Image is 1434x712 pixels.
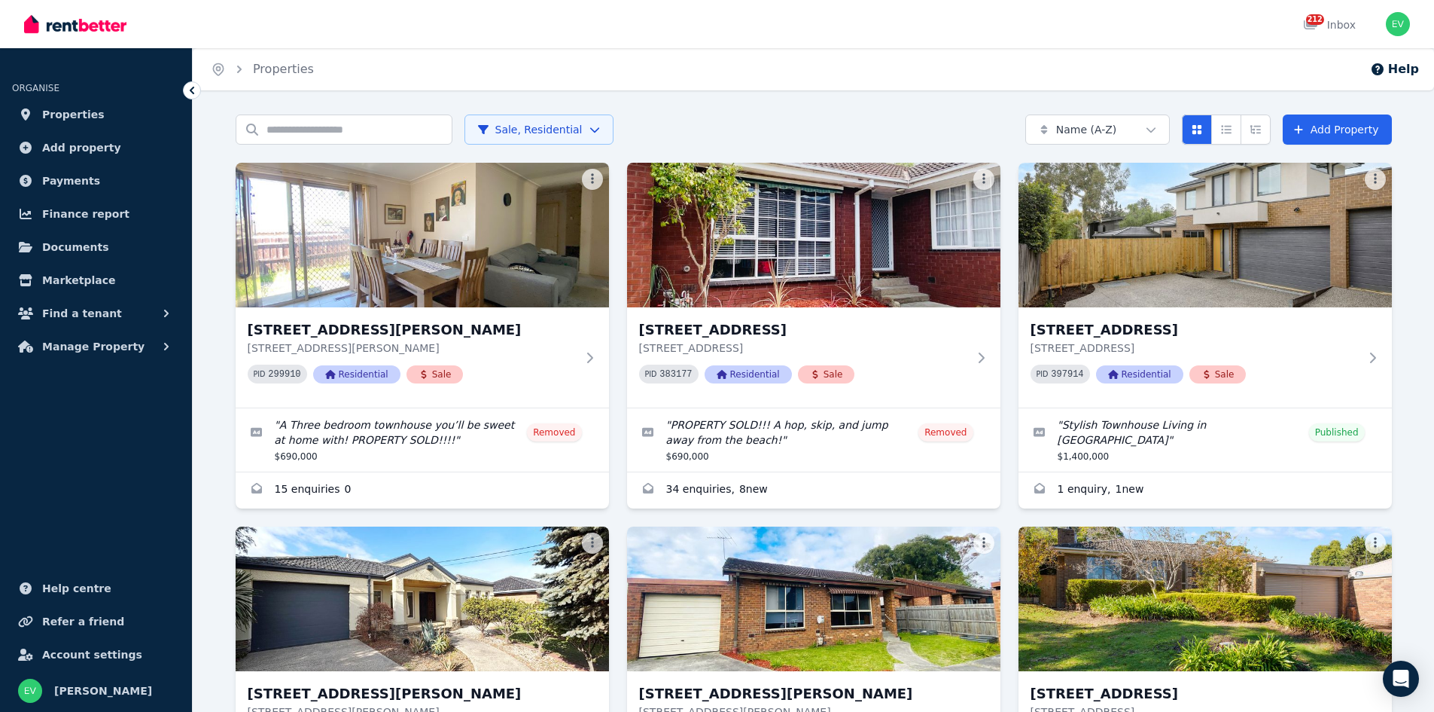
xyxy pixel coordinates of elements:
a: Account settings [12,640,180,670]
span: Finance report [42,205,129,223]
span: Sale [1189,365,1247,384]
button: More options [973,533,994,554]
span: Sale [798,365,855,384]
div: Inbox [1303,17,1356,32]
a: Properties [12,99,180,130]
button: Expanded list view [1241,115,1271,145]
button: Find a tenant [12,298,180,328]
a: 3/41 Rotherwood Road[STREET_ADDRESS][STREET_ADDRESS]PID 397914ResidentialSale [1018,163,1392,408]
p: [STREET_ADDRESS][PERSON_NAME] [248,341,576,356]
button: Card view [1182,115,1212,145]
button: Manage Property [12,332,180,362]
span: Sale [406,365,464,384]
button: Compact list view [1211,115,1241,145]
span: Add property [42,139,121,157]
span: Payments [42,172,100,190]
a: Enquiries for 2/25 Springs Road, Clayton South [236,472,609,509]
a: 2/25 Springs Road, Clayton South[STREET_ADDRESS][PERSON_NAME][STREET_ADDRESS][PERSON_NAME]PID 299... [236,163,609,408]
button: Help [1370,60,1419,78]
span: Sale, Residential [477,122,583,137]
span: Properties [42,105,105,124]
img: RentBetter [24,13,126,35]
a: Refer a friend [12,607,180,637]
button: More options [582,533,603,554]
h3: [STREET_ADDRESS][PERSON_NAME] [248,319,576,341]
img: 2/25 Springs Road, Clayton South [236,163,609,307]
span: Account settings [42,646,142,664]
span: Residential [705,365,792,384]
span: Marketplace [42,271,115,289]
span: ORGANISE [12,83,59,93]
nav: Breadcrumb [193,48,332,90]
button: More options [1365,169,1386,190]
span: Help centre [42,579,111,597]
button: Sale, Residential [464,115,613,145]
span: Manage Property [42,338,145,356]
span: [PERSON_NAME] [54,682,152,700]
a: Enquiries for 3/35 Bay St, Parkdale [627,472,1000,509]
a: Properties [253,62,314,76]
a: Enquiries for 3/41 Rotherwood Road [1018,472,1392,509]
div: View options [1182,115,1271,145]
a: Add property [12,133,180,163]
span: Name (A-Z) [1056,122,1117,137]
a: Marketplace [12,265,180,295]
small: PID [254,370,266,378]
a: Edit listing: PROPERTY SOLD!!! A hop, skip, and jump away from the beach! [627,408,1000,472]
code: 383177 [659,369,692,380]
a: Add Property [1283,115,1392,145]
button: Name (A-Z) [1025,115,1170,145]
img: 3/35 Bay St, Parkdale [627,163,1000,307]
a: Edit listing: Stylish Townhouse Living in Ivanhoe East [1018,408,1392,472]
button: More options [1365,533,1386,554]
small: PID [645,370,657,378]
p: [STREET_ADDRESS] [639,341,967,356]
a: Finance report [12,199,180,229]
span: 212 [1306,14,1324,25]
button: More options [582,169,603,190]
img: 5 Dixon Ave, Werribee [236,527,609,671]
a: Documents [12,232,180,262]
img: 5/32 Roberts Street, Frankston [627,527,1000,671]
span: Refer a friend [42,613,124,631]
h3: [STREET_ADDRESS] [639,319,967,341]
img: Emma Vatos [1386,12,1410,36]
img: 3/41 Rotherwood Road [1018,163,1392,307]
h3: [STREET_ADDRESS] [1031,319,1359,341]
img: Emma Vatos [18,679,42,703]
a: Edit listing: A Three bedroom townhouse you’ll be sweet at home with! PROPERTY SOLD!!!! [236,408,609,472]
span: Residential [1096,365,1183,384]
a: 3/35 Bay St, Parkdale[STREET_ADDRESS][STREET_ADDRESS]PID 383177ResidentialSale [627,163,1000,408]
button: More options [973,169,994,190]
span: Documents [42,238,109,256]
code: 397914 [1051,369,1083,380]
span: Find a tenant [42,304,122,322]
span: Residential [313,365,400,384]
a: Payments [12,166,180,196]
small: PID [1037,370,1049,378]
h3: [STREET_ADDRESS] [1031,683,1359,704]
h3: [STREET_ADDRESS][PERSON_NAME] [639,683,967,704]
h3: [STREET_ADDRESS][PERSON_NAME] [248,683,576,704]
div: Open Intercom Messenger [1383,661,1419,697]
a: Help centre [12,573,180,604]
code: 299910 [268,369,300,380]
img: 8 Jindalee Court, Frankston [1018,527,1392,671]
p: [STREET_ADDRESS] [1031,341,1359,356]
